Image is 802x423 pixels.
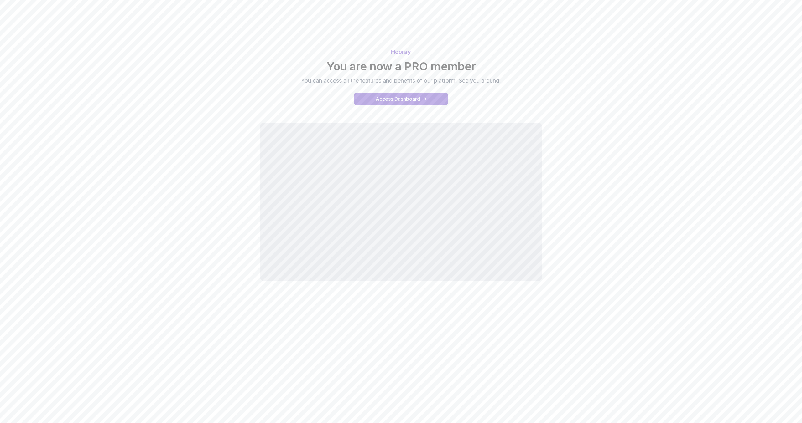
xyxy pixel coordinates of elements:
a: access-dashboard [354,93,448,105]
iframe: welcome [260,123,542,281]
h2: You are now a PRO member [182,60,620,73]
p: You can access all the features and benefits of our platform. See you around! [296,76,506,85]
div: Access Dashboard [376,95,420,103]
p: Hooray [182,48,620,56]
button: Access Dashboard [354,93,448,105]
